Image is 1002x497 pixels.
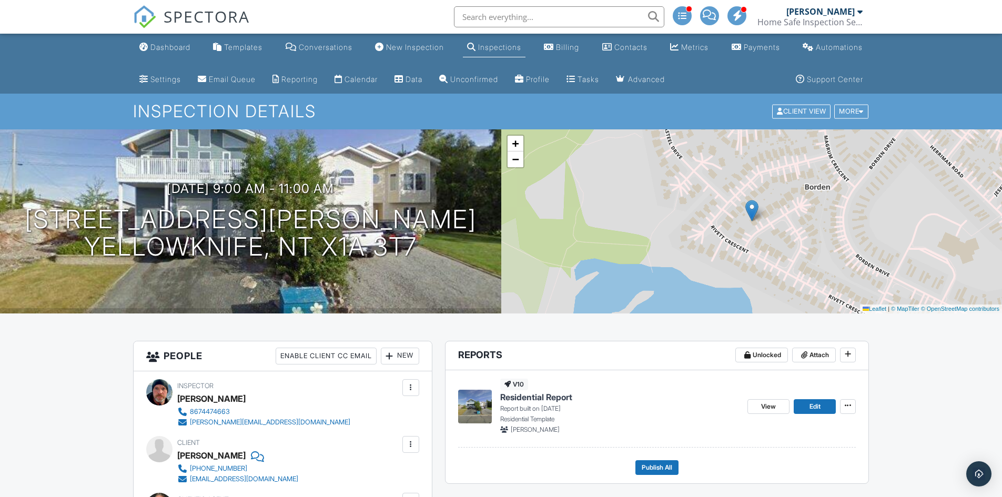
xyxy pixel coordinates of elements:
div: Tasks [578,75,599,84]
div: Support Center [807,75,863,84]
a: Templates [209,38,267,57]
div: Enable Client CC Email [276,348,377,364]
div: Inspections [478,43,521,52]
div: Home Safe Inspection Services [757,17,863,27]
div: More [834,105,868,119]
div: Dashboard [150,43,190,52]
a: Payments [727,38,784,57]
img: Marker [745,200,758,221]
a: Dashboard [135,38,195,57]
a: Conversations [281,38,357,57]
a: Advanced [612,70,669,89]
div: New Inspection [386,43,444,52]
input: Search everything... [454,6,664,27]
a: [PERSON_NAME][EMAIL_ADDRESS][DOMAIN_NAME] [177,417,350,428]
div: Client View [772,105,831,119]
a: 8674474663 [177,407,350,417]
div: Settings [150,75,181,84]
a: Tasks [562,70,603,89]
a: Contacts [598,38,652,57]
div: Open Intercom Messenger [966,461,991,486]
div: Conversations [299,43,352,52]
h1: Inspection Details [133,102,869,120]
div: Calendar [345,75,378,84]
a: Inspections [463,38,525,57]
h3: [DATE] 9:00 am - 11:00 am [167,181,334,196]
a: SPECTORA [133,14,250,36]
div: [EMAIL_ADDRESS][DOMAIN_NAME] [190,475,298,483]
div: Metrics [681,43,709,52]
span: | [888,306,889,312]
span: Inspector [177,382,214,390]
a: Calendar [330,70,382,89]
a: © OpenStreetMap contributors [921,306,999,312]
div: [PERSON_NAME][EMAIL_ADDRESS][DOMAIN_NAME] [190,418,350,427]
span: + [512,137,519,150]
div: Profile [526,75,550,84]
div: Email Queue [209,75,256,84]
div: [PERSON_NAME] [786,6,855,17]
a: Automations (Advanced) [798,38,867,57]
h3: People [134,341,432,371]
div: Templates [224,43,262,52]
a: Email Queue [194,70,260,89]
a: Leaflet [863,306,886,312]
a: Data [390,70,427,89]
a: Client View [771,107,833,115]
div: Automations [816,43,863,52]
div: Reporting [281,75,318,84]
h1: [STREET_ADDRESS][PERSON_NAME] Yellowknife, NT X1A 3T7 [25,206,477,261]
a: [EMAIL_ADDRESS][DOMAIN_NAME] [177,474,298,484]
a: Reporting [268,70,322,89]
a: Unconfirmed [435,70,502,89]
div: Advanced [628,75,665,84]
a: Metrics [666,38,713,57]
span: SPECTORA [164,5,250,27]
div: [PERSON_NAME] [177,448,246,463]
a: Zoom in [508,136,523,151]
span: − [512,153,519,166]
img: The Best Home Inspection Software - Spectora [133,5,156,28]
div: [PERSON_NAME] [177,391,246,407]
div: Billing [556,43,579,52]
a: Billing [540,38,583,57]
span: Client [177,439,200,447]
div: Unconfirmed [450,75,498,84]
a: © MapTiler [891,306,919,312]
a: New Inspection [371,38,448,57]
div: New [381,348,419,364]
div: [PHONE_NUMBER] [190,464,247,473]
a: Zoom out [508,151,523,167]
a: Company Profile [511,70,554,89]
div: Contacts [614,43,647,52]
a: Settings [135,70,185,89]
div: Data [406,75,422,84]
div: 8674474663 [190,408,230,416]
div: Payments [744,43,780,52]
a: [PHONE_NUMBER] [177,463,298,474]
a: Support Center [792,70,867,89]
